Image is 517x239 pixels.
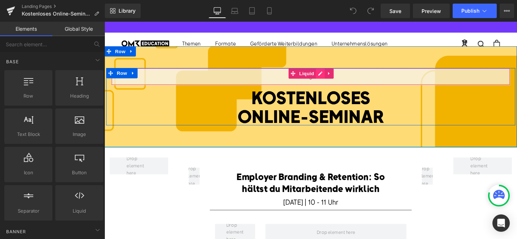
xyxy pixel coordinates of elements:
[57,131,101,138] span: Image
[57,207,101,215] span: Liquid
[57,169,101,176] span: Button
[82,20,102,26] a: ThemenThemen
[453,4,497,18] button: Publish
[234,50,243,60] a: Expand / Collapse
[226,4,243,18] a: Laptop
[24,26,33,37] a: Expand / Collapse
[261,4,278,18] a: Mobile
[346,4,360,18] button: Undo
[140,158,297,183] font: Employer Branding & Retention: So hältst du Mitarbeitende wirklich
[413,4,450,18] a: Preview
[22,4,105,9] a: Landing Pages
[154,20,226,26] a: Geförderte Weiterbildungen
[209,4,226,18] a: Desktop
[22,11,91,17] span: Kostenloses Online-Seminar | Employer Branding &amp; Retention
[117,20,139,26] a: FormateFormate
[7,207,50,215] span: Separator
[52,22,105,36] a: Global Style
[11,49,26,60] span: Row
[205,50,224,60] span: Liquid
[7,131,50,138] span: Text Block
[5,228,27,235] span: Banner
[7,169,50,176] span: Icon
[389,7,401,15] span: Save
[461,8,479,14] span: Publish
[413,19,419,27] a: Warenkorb öffnen
[363,4,378,18] button: Redo
[500,4,514,18] button: More
[7,70,430,110] h1: KOSTENLOSES ONLINE-SEMINAR
[241,20,300,26] a: Unternehmenslösungen
[5,58,20,65] span: Base
[492,214,510,232] div: Open Intercom Messenger
[396,20,403,27] a: Suche
[189,187,248,196] font: [DATE] | 10 - 11 Uhr
[243,4,261,18] a: Tablet
[119,8,136,14] span: Library
[7,92,50,100] span: Row
[18,20,69,26] img: Omr_education_Logo
[105,4,141,18] a: New Library
[82,19,300,28] nav: Hauptmenü
[57,92,101,100] span: Heading
[422,7,441,15] span: Preview
[26,49,35,60] a: Expand / Collapse
[9,26,24,37] span: Row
